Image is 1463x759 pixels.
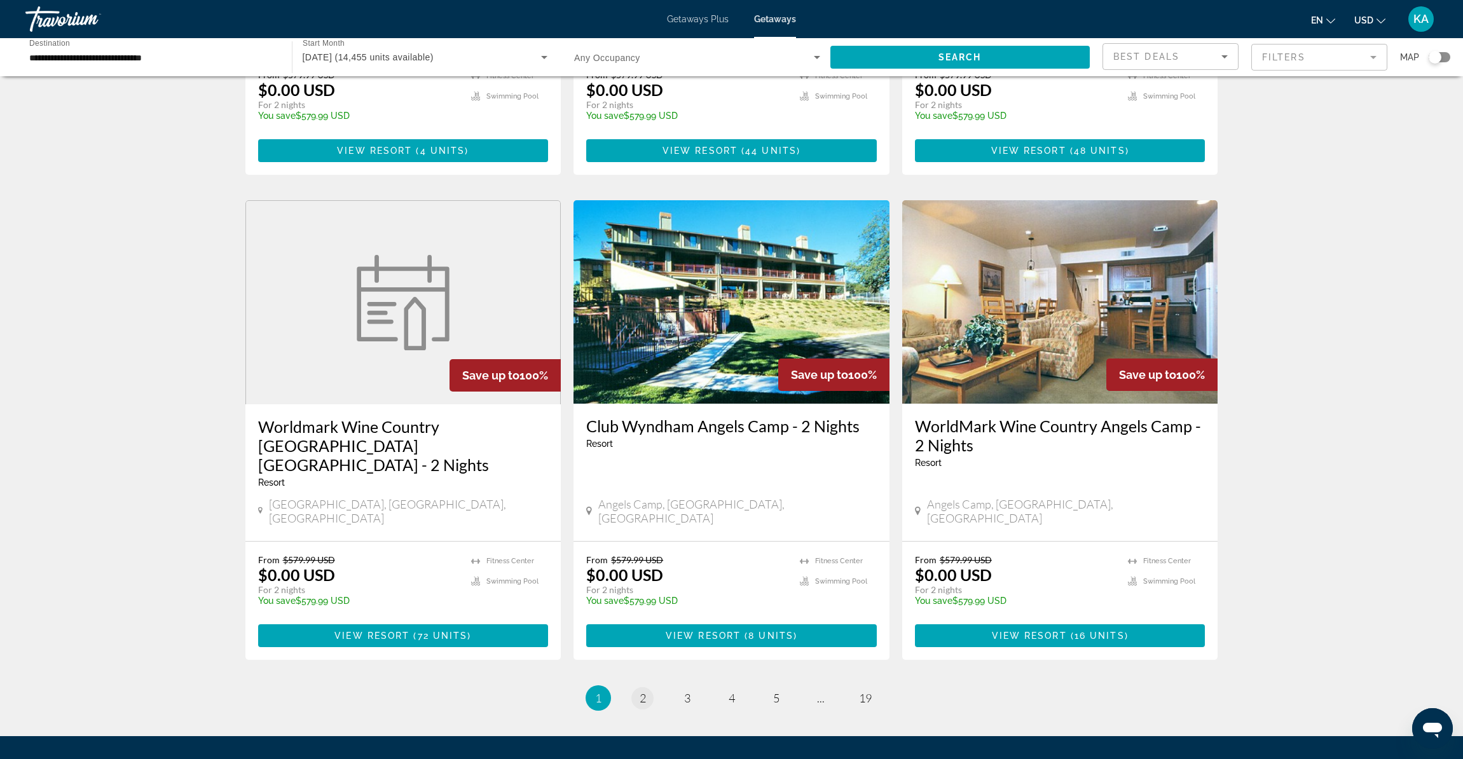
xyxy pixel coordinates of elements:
mat-select: Sort by [1113,49,1228,64]
span: $579.99 USD [283,554,335,565]
a: WorldMark Wine Country Angels Camp - 2 Nights [915,416,1205,455]
p: For 2 nights [586,584,787,596]
span: Swimming Pool [1143,92,1195,100]
span: 4 units [420,146,465,156]
span: You save [258,596,296,606]
span: ... [817,691,825,705]
img: 5489I01X.jpg [902,200,1218,404]
p: For 2 nights [915,584,1116,596]
span: You save [915,596,952,606]
span: Save up to [791,368,848,381]
iframe: Button to launch messaging window [1412,708,1453,749]
span: From [586,554,608,565]
span: Swimming Pool [1143,577,1195,585]
p: $0.00 USD [258,565,335,584]
a: Getaways Plus [667,14,729,24]
span: 44 units [745,146,797,156]
span: 72 units [418,631,468,641]
button: View Resort(8 units) [586,624,877,647]
span: Destination [29,39,70,47]
span: From [915,554,937,565]
span: KA [1413,13,1429,25]
p: $0.00 USD [258,80,335,99]
button: Filter [1251,43,1387,71]
a: Club Wyndham Angels Camp - 2 Nights [586,416,877,435]
span: [GEOGRAPHIC_DATA], [GEOGRAPHIC_DATA], [GEOGRAPHIC_DATA] [269,497,548,525]
span: Fitness Center [815,557,863,565]
p: $0.00 USD [915,80,992,99]
span: [DATE] (14,455 units available) [303,52,434,62]
span: 2 [640,691,646,705]
span: Start Month [303,39,345,48]
button: Change language [1311,11,1335,29]
button: Change currency [1354,11,1385,29]
span: $579.99 USD [611,554,663,565]
div: 100% [450,359,561,392]
p: $579.99 USD [258,111,459,121]
span: Fitness Center [486,557,534,565]
span: Any Occupancy [574,53,640,63]
span: View Resort [337,146,412,156]
span: 16 units [1075,631,1125,641]
span: View Resort [663,146,738,156]
span: 19 [859,691,872,705]
span: 5 [773,691,780,705]
span: 3 [684,691,690,705]
span: Swimming Pool [815,92,867,100]
nav: Pagination [245,685,1218,711]
span: Swimming Pool [815,577,867,585]
button: User Menu [1405,6,1438,32]
span: Swimming Pool [486,92,539,100]
span: 1 [595,691,601,705]
span: $579.99 USD [940,554,992,565]
span: View Resort [991,146,1066,156]
img: 5489E01X.jpg [574,200,889,404]
span: Save up to [1119,368,1176,381]
span: You save [258,111,296,121]
span: You save [586,596,624,606]
p: $0.00 USD [915,565,992,584]
button: View Resort(4 units) [258,139,549,162]
span: Map [1400,48,1419,66]
span: You save [915,111,952,121]
span: Swimming Pool [486,577,539,585]
button: View Resort(44 units) [586,139,877,162]
p: For 2 nights [915,99,1116,111]
span: 48 units [1074,146,1125,156]
p: $579.99 USD [586,111,787,121]
span: Resort [258,477,285,488]
span: Best Deals [1113,51,1179,62]
span: Save up to [462,369,519,382]
span: ( ) [1066,146,1129,156]
span: View Resort [334,631,409,641]
p: $0.00 USD [586,80,663,99]
a: Worldmark Wine Country [GEOGRAPHIC_DATA] [GEOGRAPHIC_DATA] - 2 Nights [258,417,549,474]
span: From [258,554,280,565]
span: Resort [915,458,942,468]
p: $579.99 USD [258,596,459,606]
span: You save [586,111,624,121]
button: View Resort(72 units) [258,624,549,647]
p: For 2 nights [258,99,459,111]
span: USD [1354,15,1373,25]
span: Search [938,52,982,62]
button: View Resort(48 units) [915,139,1205,162]
span: ( ) [412,146,469,156]
div: 100% [778,359,889,391]
p: For 2 nights [258,584,459,596]
span: Resort [586,439,613,449]
span: Angels Camp, [GEOGRAPHIC_DATA], [GEOGRAPHIC_DATA] [927,497,1205,525]
span: Fitness Center [1143,557,1191,565]
p: $579.99 USD [915,111,1116,121]
button: Search [830,46,1090,69]
p: $579.99 USD [586,596,787,606]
